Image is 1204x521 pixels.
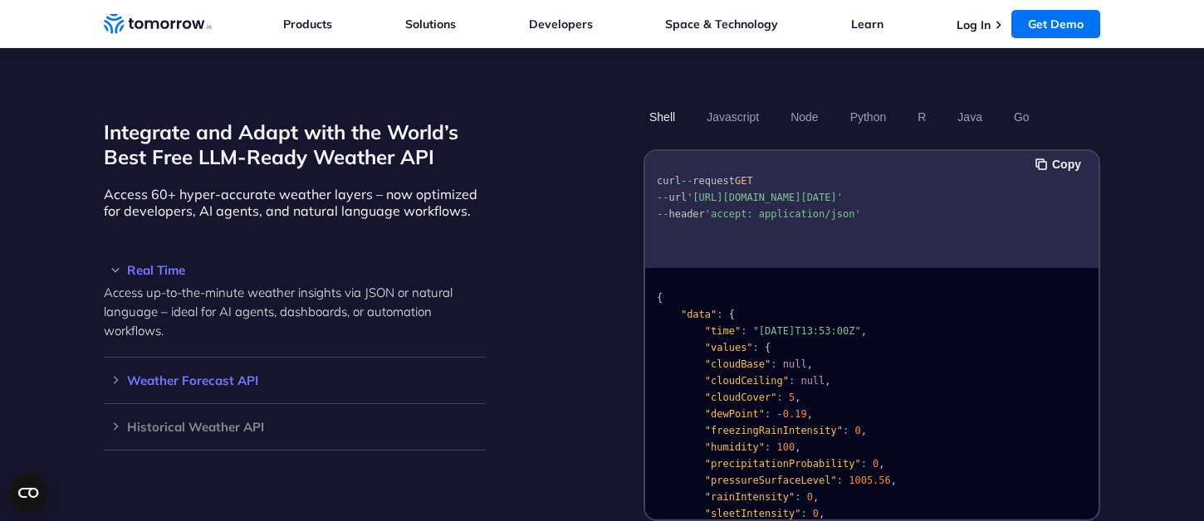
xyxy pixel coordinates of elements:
[891,475,897,486] span: ,
[681,175,693,187] span: --
[807,491,813,503] span: 0
[657,208,668,220] span: --
[104,186,486,219] p: Access 60+ hyper-accurate weather layers – now optimized for developers, AI agents, and natural l...
[873,458,879,470] span: 0
[729,309,735,320] span: {
[705,342,753,353] span: "values"
[795,392,800,403] span: ,
[765,441,771,453] span: :
[1011,10,1100,38] a: Get Demo
[681,309,717,320] span: "data"
[851,17,883,32] a: Learn
[777,441,795,453] span: 100
[813,508,819,519] span: 0
[765,408,771,420] span: :
[795,441,800,453] span: ,
[825,375,830,387] span: ,
[717,309,722,320] span: :
[657,192,668,203] span: --
[912,103,932,131] button: R
[789,392,795,403] span: 5
[405,17,456,32] a: Solutions
[844,103,893,131] button: Python
[741,325,746,337] span: :
[668,208,704,220] span: header
[843,425,849,436] span: :
[800,375,825,387] span: null
[644,103,681,131] button: Shell
[8,473,48,513] button: Open CMP widget
[813,491,819,503] span: ,
[783,408,807,420] span: 0.19
[753,325,861,337] span: "[DATE]T13:53:00Z"
[104,421,486,433] h3: Historical Weather API
[705,458,861,470] span: "precipitationProbability"
[705,425,843,436] span: "freezingRainIntensity"
[789,375,795,387] span: :
[705,392,777,403] span: "cloudCover"
[807,358,813,370] span: ,
[849,475,891,486] span: 1005.56
[705,325,741,337] span: "time"
[957,17,991,32] a: Log In
[785,103,824,131] button: Node
[705,491,795,503] span: "rainIntensity"
[861,425,867,436] span: ,
[657,292,663,304] span: {
[819,508,825,519] span: ,
[665,17,778,32] a: Space & Technology
[861,325,867,337] span: ,
[529,17,593,32] a: Developers
[668,192,687,203] span: url
[753,342,759,353] span: :
[1008,103,1035,131] button: Go
[701,103,765,131] button: Javascript
[705,475,837,486] span: "pressureSurfaceLevel"
[693,175,735,187] span: request
[705,208,861,220] span: 'accept: application/json'
[705,358,771,370] span: "cloudBase"
[705,508,801,519] span: "sleetIntensity"
[687,192,843,203] span: '[URL][DOMAIN_NAME][DATE]'
[705,408,765,420] span: "dewPoint"
[807,408,813,420] span: ,
[795,491,800,503] span: :
[705,375,789,387] span: "cloudCeiling"
[879,458,884,470] span: ,
[104,374,486,387] h3: Weather Forecast API
[777,392,783,403] span: :
[783,358,807,370] span: null
[705,441,765,453] span: "humidity"
[800,508,806,519] span: :
[837,475,843,486] span: :
[861,458,867,470] span: :
[657,175,681,187] span: curl
[765,342,771,353] span: {
[104,119,486,169] h2: Integrate and Adapt with the World’s Best Free LLM-Ready Weather API
[771,358,776,370] span: :
[104,283,486,340] p: Access up-to-the-minute weather insights via JSON or natural language – ideal for AI agents, dash...
[777,408,783,420] span: -
[735,175,753,187] span: GET
[104,12,212,37] a: Home link
[283,17,332,32] a: Products
[104,264,486,276] h3: Real Time
[854,425,860,436] span: 0
[952,103,988,131] button: Java
[1035,155,1086,173] button: Copy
